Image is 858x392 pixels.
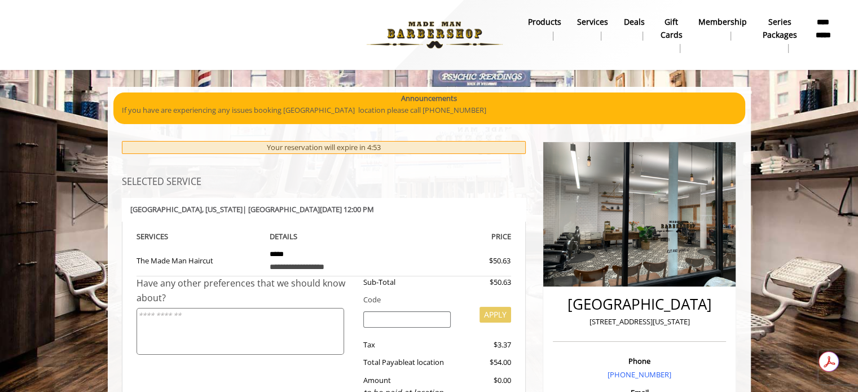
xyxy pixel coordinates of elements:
[355,276,459,288] div: Sub-Total
[520,14,569,43] a: Productsproducts
[690,14,755,43] a: MembershipMembership
[459,339,511,351] div: $3.37
[763,16,797,41] b: Series packages
[608,369,671,380] a: [PHONE_NUMBER]
[556,357,723,365] h3: Phone
[408,357,444,367] span: at location
[624,16,645,28] b: Deals
[122,141,526,154] div: Your reservation will expire in 4:53
[122,104,737,116] p: If you have are experiencing any issues booking [GEOGRAPHIC_DATA] location please call [PHONE_NUM...
[357,4,512,66] img: Made Man Barbershop logo
[556,316,723,328] p: [STREET_ADDRESS][US_STATE]
[137,230,262,243] th: SERVICE
[355,294,511,306] div: Code
[556,296,723,312] h2: [GEOGRAPHIC_DATA]
[755,14,805,56] a: Series packagesSeries packages
[577,16,608,28] b: Services
[661,16,683,41] b: gift cards
[202,204,243,214] span: , [US_STATE]
[698,16,747,28] b: Membership
[261,230,386,243] th: DETAILS
[528,16,561,28] b: products
[386,230,512,243] th: PRICE
[448,255,511,267] div: $50.63
[122,177,526,187] h3: SELECTED SERVICE
[653,14,690,56] a: Gift cardsgift cards
[459,356,511,368] div: $54.00
[616,14,653,43] a: DealsDeals
[569,14,616,43] a: ServicesServices
[137,243,262,276] td: The Made Man Haircut
[479,307,511,323] button: APPLY
[401,93,457,104] b: Announcements
[459,276,511,288] div: $50.63
[355,339,459,351] div: Tax
[137,276,355,305] div: Have any other preferences that we should know about?
[164,231,168,241] span: S
[130,204,374,214] b: [GEOGRAPHIC_DATA] | [GEOGRAPHIC_DATA][DATE] 12:00 PM
[355,356,459,368] div: Total Payable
